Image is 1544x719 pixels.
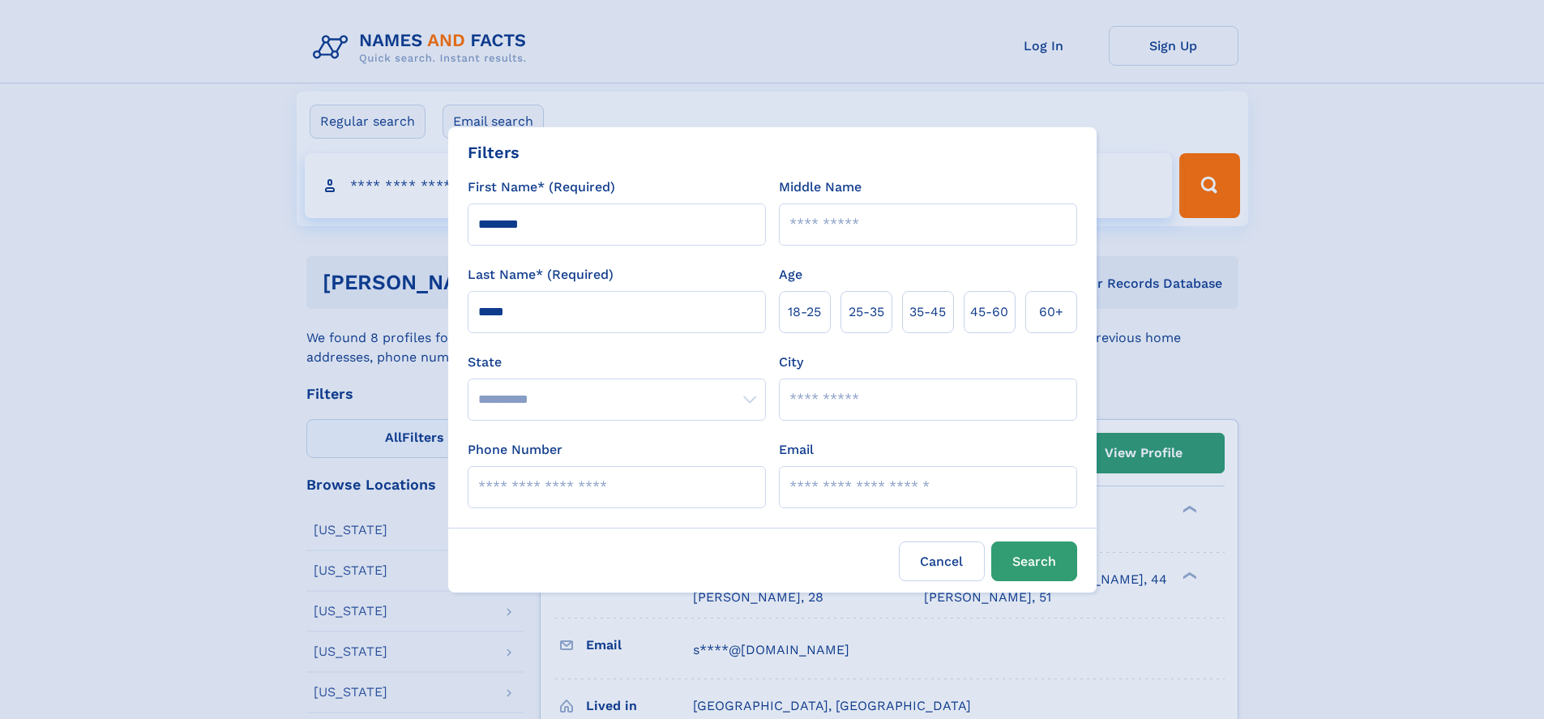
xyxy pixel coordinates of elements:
[779,353,803,372] label: City
[779,265,802,285] label: Age
[991,541,1077,581] button: Search
[1039,302,1063,322] span: 60+
[909,302,946,322] span: 35‑45
[468,178,615,197] label: First Name* (Required)
[468,140,520,165] div: Filters
[970,302,1008,322] span: 45‑60
[468,265,614,285] label: Last Name* (Required)
[779,178,862,197] label: Middle Name
[468,353,766,372] label: State
[779,440,814,460] label: Email
[788,302,821,322] span: 18‑25
[468,440,562,460] label: Phone Number
[849,302,884,322] span: 25‑35
[899,541,985,581] label: Cancel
